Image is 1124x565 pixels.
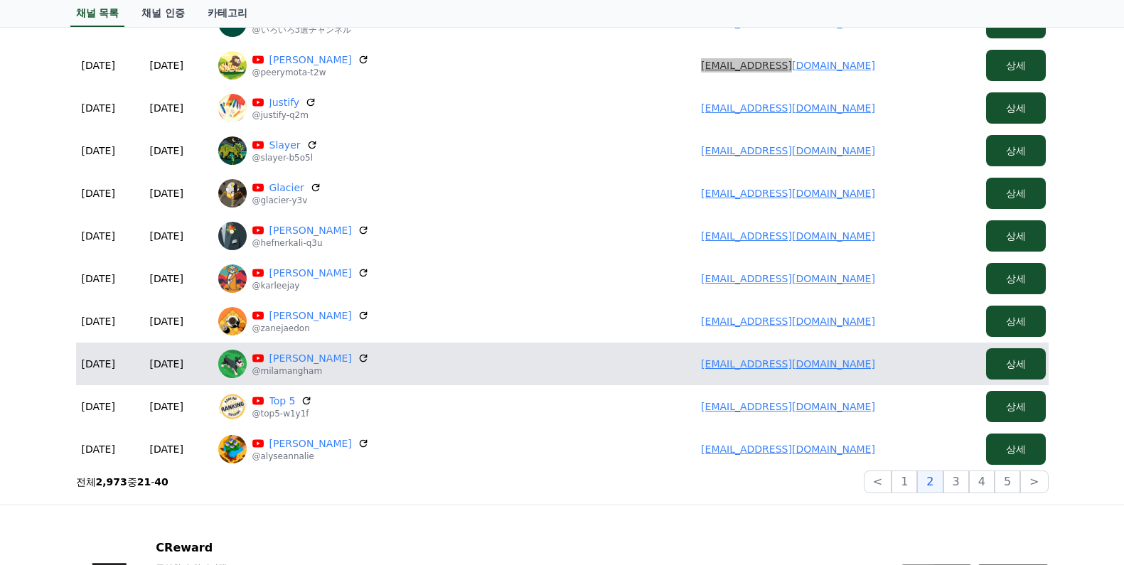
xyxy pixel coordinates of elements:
[252,323,369,334] p: @zanejaedon
[995,470,1020,493] button: 5
[701,316,875,327] a: [EMAIL_ADDRESS][DOMAIN_NAME]
[82,58,115,72] p: [DATE]
[986,316,1046,327] a: 상세
[150,229,183,243] p: [DATE]
[82,442,115,456] p: [DATE]
[986,178,1046,209] button: 상세
[701,401,875,412] a: [EMAIL_ADDRESS][DOMAIN_NAME]
[252,451,369,462] p: @alyseannalie
[252,408,313,419] p: @top5-w1y1f
[218,392,247,421] img: Top 5
[4,451,94,486] a: Home
[986,145,1046,156] a: 상세
[269,223,352,237] a: [PERSON_NAME]
[269,95,300,109] a: Justify
[917,470,943,493] button: 2
[252,152,318,163] p: @slayer-b5o5l
[986,273,1046,284] a: 상세
[218,350,247,378] img: Mila Mangham
[150,314,183,328] p: [DATE]
[892,470,917,493] button: 1
[82,229,115,243] p: [DATE]
[252,67,369,78] p: @peerymota-t2w
[36,472,61,483] span: Home
[986,391,1046,422] button: 상세
[137,476,151,488] strong: 21
[986,50,1046,81] button: 상세
[150,271,183,286] p: [DATE]
[218,435,247,463] img: alyse annalie
[986,348,1046,380] button: 상세
[96,476,127,488] strong: 2,973
[94,451,183,486] a: Messages
[183,451,273,486] a: Settings
[150,357,183,371] p: [DATE]
[82,357,115,371] p: [DATE]
[252,195,321,206] p: @glacier-y3v
[269,138,301,152] a: Slayer
[701,60,875,71] a: [EMAIL_ADDRESS][DOMAIN_NAME]
[82,101,115,115] p: [DATE]
[82,271,115,286] p: [DATE]
[269,436,352,451] a: [PERSON_NAME]
[252,365,369,377] p: @milamangham
[118,473,160,484] span: Messages
[701,273,875,284] a: [EMAIL_ADDRESS][DOMAIN_NAME]
[701,230,875,242] a: [EMAIL_ADDRESS][DOMAIN_NAME]
[701,188,875,199] a: [EMAIL_ADDRESS][DOMAIN_NAME]
[269,53,352,67] a: [PERSON_NAME]
[150,399,183,414] p: [DATE]
[150,442,183,456] p: [DATE]
[986,306,1046,337] button: 상세
[986,263,1046,294] button: 상세
[252,237,369,249] p: @hefnerkali-q3u
[269,181,304,195] a: Glacier
[986,443,1046,455] a: 상세
[210,472,245,483] span: Settings
[218,179,247,208] img: Glacier
[1020,470,1048,493] button: >
[218,136,247,165] img: Slayer
[269,394,296,408] a: Top 5
[82,186,115,200] p: [DATE]
[864,470,892,493] button: <
[701,102,875,114] a: [EMAIL_ADDRESS][DOMAIN_NAME]
[269,308,352,323] a: [PERSON_NAME]
[150,101,183,115] p: [DATE]
[701,358,875,370] a: [EMAIL_ADDRESS][DOMAIN_NAME]
[154,476,168,488] strong: 40
[701,145,875,156] a: [EMAIL_ADDRESS][DOMAIN_NAME]
[269,351,352,365] a: [PERSON_NAME]
[156,539,405,556] p: CReward
[986,102,1046,114] a: 상세
[986,401,1046,412] a: 상세
[986,220,1046,252] button: 상세
[252,24,392,36] p: @いろいろ3選チャンネル
[986,17,1046,28] a: 상세
[986,188,1046,199] a: 상세
[82,314,115,328] p: [DATE]
[943,470,969,493] button: 3
[269,266,352,280] a: [PERSON_NAME]
[986,60,1046,71] a: 상세
[82,144,115,158] p: [DATE]
[218,222,247,250] img: hefner kali
[218,94,247,122] img: Justify
[218,51,247,80] img: peery mota
[82,399,115,414] p: [DATE]
[150,144,183,158] p: [DATE]
[76,475,168,489] p: 전체 중 -
[986,358,1046,370] a: 상세
[252,280,369,291] p: @karleejay
[218,264,247,293] img: karlee jay
[150,186,183,200] p: [DATE]
[986,135,1046,166] button: 상세
[986,434,1046,465] button: 상세
[969,470,995,493] button: 4
[218,307,247,335] img: zane jaedon
[252,109,317,121] p: @justify-q2m
[701,443,875,455] a: [EMAIL_ADDRESS][DOMAIN_NAME]
[986,92,1046,124] button: 상세
[150,58,183,72] p: [DATE]
[986,230,1046,242] a: 상세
